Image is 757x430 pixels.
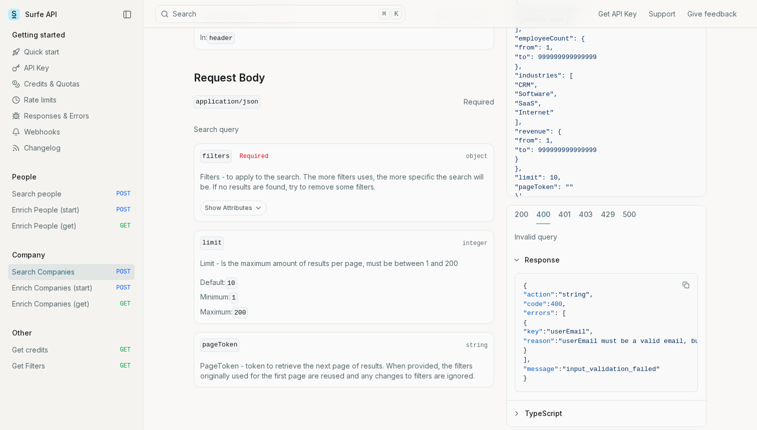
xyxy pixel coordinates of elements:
a: Search people POST [8,186,135,202]
a: Quick start [8,44,135,60]
button: 401 [558,205,571,224]
div: Response [507,273,706,400]
span: GET [120,222,131,230]
a: Responses & Errors [8,108,135,124]
span: "input_validation_failed" [562,365,660,373]
span: integer [463,239,488,247]
span: "to": 999999999999999 [515,146,597,154]
span: GET [120,300,131,308]
button: 500 [623,205,636,224]
span: "limit": 10, [515,174,562,181]
a: Get Filters GET [8,358,135,374]
p: Invalid query [515,232,698,242]
kbd: K [391,8,402,19]
button: Show Attributes [200,200,267,215]
span: : [543,328,547,335]
button: TypeScript [507,400,706,426]
code: limit [200,236,224,250]
span: Maximum : [200,307,488,318]
span: POST [116,206,131,214]
a: Get credits GET [8,342,135,358]
span: "Software", [515,90,558,98]
a: Give feedback [687,9,737,19]
a: Enrich Companies (start) POST [8,280,135,296]
span: ], [523,356,531,363]
p: Other [8,328,36,338]
a: Get API Key [598,9,637,19]
p: Filters - to apply to the search. The more filters uses, the more specific the search will be. If... [200,172,488,192]
span: Required [240,152,269,160]
code: pageToken [200,338,239,352]
span: "action" [523,291,554,298]
span: }, [515,165,523,172]
button: Response [507,247,706,273]
span: "key" [523,328,543,335]
span: : [554,291,558,298]
span: "message" [523,365,558,373]
code: 200 [232,307,248,318]
p: Limit - Is the maximum amount of results per page, must be between 1 and 200 [200,258,488,268]
span: object [466,152,488,160]
span: "string" [558,291,589,298]
a: Changelog [8,140,135,156]
code: application/json [194,95,260,109]
a: Credits & Quotas [8,76,135,92]
a: Webhooks [8,124,135,140]
kbd: ⌘ [378,8,390,19]
span: POST [116,284,131,292]
span: }' [515,192,523,200]
span: , [562,300,566,308]
span: }, [515,63,523,70]
span: "SaaS", [515,100,542,107]
span: "reason" [523,337,554,345]
span: GET [120,362,131,370]
span: : [558,365,562,373]
span: "code" [523,300,547,308]
span: "from": 1, [515,44,554,51]
span: Minimum : [200,292,488,303]
span: { [523,319,527,326]
span: } [523,346,527,354]
code: 1 [230,292,238,303]
a: Search Companies POST [8,264,135,280]
span: POST [116,268,131,276]
a: Enrich People (get) GET [8,218,135,234]
span: 400 [551,300,562,308]
span: "from": 1, [515,137,554,144]
a: Enrich People (start) POST [8,202,135,218]
p: Search query [194,124,494,134]
span: : [ [554,309,566,317]
button: Collapse Sidebar [120,7,135,22]
button: 403 [579,205,593,224]
span: "employeeCount": { [515,35,585,42]
code: header [207,32,235,44]
button: 429 [601,205,615,224]
code: filters [200,150,232,163]
span: string [466,341,488,349]
span: "Internet" [515,109,554,116]
a: Request Body [194,71,265,85]
a: API Key [8,60,135,76]
button: 400 [536,205,550,224]
span: ], [515,118,523,126]
span: "pageToken": "" [515,183,573,191]
p: Company [8,250,49,260]
span: } [515,155,519,163]
span: Required [464,97,494,107]
span: , [590,328,594,335]
button: 200 [515,205,528,224]
code: 10 [225,277,237,289]
a: Surfe API [8,7,57,22]
span: } [523,374,527,382]
span: "revenue": { [515,128,562,135]
a: Rate limits [8,92,135,108]
p: PageToken - token to retrieve the next page of results. When provided, the filters originally use... [200,361,488,381]
p: People [8,172,41,182]
span: "to": 999999999999999 [515,53,597,61]
a: Support [649,9,675,19]
span: : [547,300,551,308]
span: : [554,337,558,345]
span: "CRM", [515,81,538,89]
button: Copy Text [678,277,693,292]
span: "userEmail" [547,328,590,335]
